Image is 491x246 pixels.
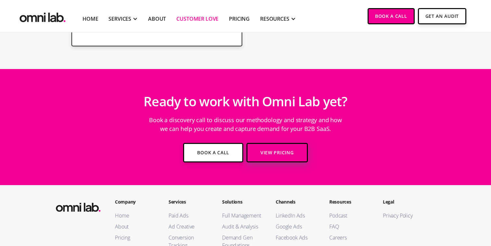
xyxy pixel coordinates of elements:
a: Ad Creative [169,223,209,230]
a: View Pricing [246,143,308,162]
a: Book a Call [183,143,243,162]
img: Omni Lab: B2B SaaS Demand Generation Agency [55,198,102,214]
a: About [148,15,166,23]
a: FAQ [329,223,370,230]
a: Pricing [115,234,156,241]
a: Paid Ads [169,212,209,219]
div: RESOURCES [260,15,289,23]
a: Home [115,212,156,219]
a: Get An Audit [418,8,466,24]
h2: Solutions [222,198,263,205]
a: Full Management [222,212,263,219]
a: Pricing [229,15,250,23]
a: LinkedIn Ads [276,212,316,219]
a: Careers [329,234,370,241]
div: SERVICES [108,15,131,23]
a: Podcast [329,212,370,219]
h2: Channels [276,198,316,205]
h2: Company [115,198,156,205]
img: Omni Lab: B2B SaaS Demand Generation Agency [18,8,67,24]
a: Audit & Analysis [222,223,263,230]
a: Home [82,15,98,23]
h2: Resources [329,198,370,205]
a: Facebook Ads [276,234,316,241]
a: home [18,8,67,24]
h2: Services [169,198,209,205]
h2: Ready to work with Omni Lab yet? [144,90,347,112]
iframe: Chat Widget [374,171,491,246]
a: About [115,223,156,230]
a: Google Ads [276,223,316,230]
p: Book a discovery call to discuss our methodology and strategy and how we can help you create and ... [148,112,343,136]
a: Book a Call [368,8,415,24]
a: Customer Love [176,15,219,23]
